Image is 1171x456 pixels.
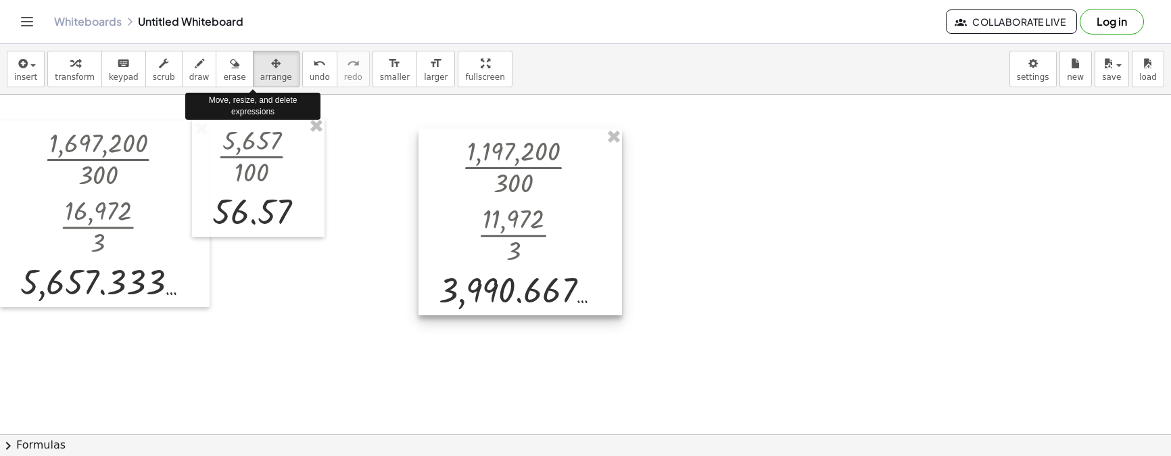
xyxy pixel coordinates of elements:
[117,55,130,72] i: keyboard
[54,15,122,28] a: Whiteboards
[458,51,512,87] button: fullscreen
[109,72,139,82] span: keypad
[1139,72,1157,82] span: load
[145,51,183,87] button: scrub
[47,51,102,87] button: transform
[182,51,217,87] button: draw
[216,51,253,87] button: erase
[344,72,362,82] span: redo
[1102,72,1121,82] span: save
[16,11,38,32] button: Toggle navigation
[260,72,292,82] span: arrange
[957,16,1066,28] span: Collaborate Live
[373,51,417,87] button: format_sizesmaller
[189,72,210,82] span: draw
[424,72,448,82] span: larger
[388,55,401,72] i: format_size
[1017,72,1049,82] span: settings
[337,51,370,87] button: redoredo
[1067,72,1084,82] span: new
[302,51,337,87] button: undoundo
[1009,51,1057,87] button: settings
[185,93,320,120] div: Move, resize, and delete expressions
[347,55,360,72] i: redo
[310,72,330,82] span: undo
[101,51,146,87] button: keyboardkeypad
[416,51,455,87] button: format_sizelarger
[1059,51,1092,87] button: new
[1080,9,1144,35] button: Log in
[465,72,504,82] span: fullscreen
[946,9,1077,34] button: Collaborate Live
[1095,51,1129,87] button: save
[223,72,245,82] span: erase
[380,72,410,82] span: smaller
[153,72,175,82] span: scrub
[253,51,300,87] button: arrange
[55,72,95,82] span: transform
[14,72,37,82] span: insert
[429,55,442,72] i: format_size
[1132,51,1164,87] button: load
[7,51,45,87] button: insert
[313,55,326,72] i: undo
